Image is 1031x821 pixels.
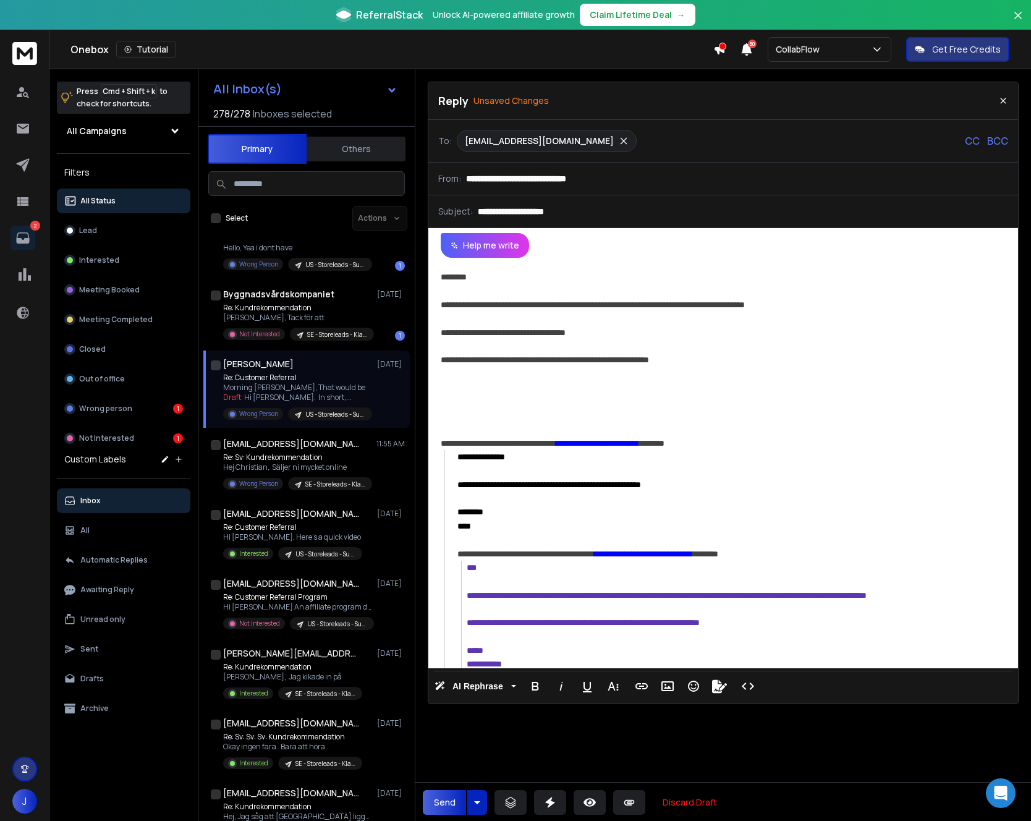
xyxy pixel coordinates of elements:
[395,261,405,271] div: 1
[932,43,1001,56] p: Get Free Credits
[239,260,278,269] p: Wrong Person
[708,674,731,699] button: Signature
[473,95,549,107] p: Unsaved Changes
[253,106,332,121] h3: Inboxes selected
[57,307,190,332] button: Meeting Completed
[906,37,1009,62] button: Get Free Credits
[295,550,355,559] p: US - Storeleads - Support emails - CollabCenter
[223,303,371,313] p: Re: Kundrekommendation
[307,135,405,163] button: Others
[57,666,190,691] button: Drafts
[377,509,405,519] p: [DATE]
[438,172,461,185] p: From:
[356,7,423,22] span: ReferralStack
[70,41,713,58] div: Onebox
[377,788,405,798] p: [DATE]
[575,674,599,699] button: Underline (⌘U)
[223,522,362,532] p: Re: Customer Referral
[57,164,190,181] h3: Filters
[79,374,125,384] p: Out of office
[12,789,37,814] button: J
[203,77,407,101] button: All Inbox(s)
[57,696,190,721] button: Archive
[965,134,980,148] p: CC
[173,433,183,443] div: 1
[223,438,359,450] h1: [EMAIL_ADDRESS][DOMAIN_NAME]
[239,479,278,488] p: Wrong Person
[307,330,367,339] p: SE - Storeleads - Klaviyo - Support emails
[244,392,352,402] span: Hi [PERSON_NAME]. In short, ...
[736,674,760,699] button: Code View
[80,585,134,595] p: Awaiting Reply
[295,689,355,699] p: SE - Storeleads - Klaviyo - Support emails
[987,134,1008,148] p: BCC
[223,802,371,812] p: Re: Kundrekommendation
[601,674,625,699] button: More Text
[57,367,190,391] button: Out of office
[223,672,362,682] p: [PERSON_NAME], Jag kikade in på
[213,83,282,95] h1: All Inbox(s)
[441,233,529,258] button: Help me write
[57,396,190,421] button: Wrong person1
[377,289,405,299] p: [DATE]
[57,518,190,543] button: All
[223,392,243,402] span: Draft:
[377,579,405,589] p: [DATE]
[223,602,371,612] p: Hi [PERSON_NAME] An affiliate program does
[223,383,371,393] p: Morning [PERSON_NAME], That would be
[748,40,757,48] span: 50
[223,532,362,542] p: Hi [PERSON_NAME], Here’s a quick video
[11,226,35,250] a: 2
[57,426,190,451] button: Not Interested1
[223,373,371,383] p: Re: Customer Referral
[223,453,371,462] p: Re: Sv: Kundrekommendation
[223,592,371,602] p: Re: Customer Referral Program
[57,119,190,143] button: All Campaigns
[239,759,268,768] p: Interested
[656,674,679,699] button: Insert Image (⌘P)
[307,619,367,629] p: US - Storeleads - Support emails - CollabCenter
[438,135,452,147] p: To:
[213,106,250,121] span: 278 / 278
[57,337,190,362] button: Closed
[30,221,40,231] p: 2
[549,674,573,699] button: Italic (⌘I)
[524,674,547,699] button: Bold (⌘B)
[57,577,190,602] button: Awaiting Reply
[395,331,405,341] div: 1
[630,674,653,699] button: Insert Link (⌘K)
[173,404,183,414] div: 1
[223,647,359,660] h1: [PERSON_NAME][EMAIL_ADDRESS][DOMAIN_NAME]
[80,525,90,535] p: All
[239,689,268,698] p: Interested
[223,313,371,323] p: [PERSON_NAME], Tack för att
[208,134,307,164] button: Primary
[67,125,127,137] h1: All Campaigns
[57,189,190,213] button: All Status
[423,790,466,815] button: Send
[377,718,405,728] p: [DATE]
[465,135,614,147] p: [EMAIL_ADDRESS][DOMAIN_NAME]
[57,218,190,243] button: Lead
[79,255,119,265] p: Interested
[223,717,359,730] h1: [EMAIL_ADDRESS][DOMAIN_NAME]
[432,674,519,699] button: AI Rephrase
[80,644,98,654] p: Sent
[80,555,148,565] p: Automatic Replies
[376,439,405,449] p: 11:55 AM
[57,248,190,273] button: Interested
[239,619,280,628] p: Not Interested
[223,732,362,742] p: Re: Sv: Sv: Sv: Kundrekommendation
[79,433,134,443] p: Not Interested
[653,790,727,815] button: Discard Draft
[580,4,695,26] button: Claim Lifetime Deal→
[101,84,157,98] span: Cmd + Shift + k
[57,548,190,572] button: Automatic Replies
[305,260,365,270] p: US - Storeleads - Support emails - CollabCenter
[677,9,685,21] span: →
[57,637,190,661] button: Sent
[79,285,140,295] p: Meeting Booked
[57,488,190,513] button: Inbox
[79,226,97,236] p: Lead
